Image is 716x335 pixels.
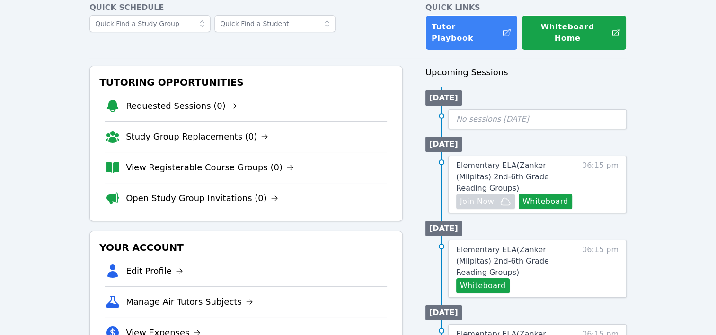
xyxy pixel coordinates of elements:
[126,192,278,205] a: Open Study Group Invitations (0)
[460,196,494,207] span: Join Now
[456,278,510,293] button: Whiteboard
[425,305,462,320] li: [DATE]
[522,15,627,50] button: Whiteboard Home
[456,115,529,123] span: No sessions [DATE]
[126,130,268,143] a: Study Group Replacements (0)
[582,160,619,209] span: 06:15 pm
[425,2,627,13] h4: Quick Links
[89,15,211,32] input: Quick Find a Study Group
[425,66,627,79] h3: Upcoming Sessions
[425,137,462,152] li: [DATE]
[97,239,395,256] h3: Your Account
[126,295,253,309] a: Manage Air Tutors Subjects
[89,2,403,13] h4: Quick Schedule
[456,194,515,209] button: Join Now
[519,194,572,209] button: Whiteboard
[456,245,549,277] span: Elementary ELA ( Zanker (Milpitas) 2nd-6th Grade Reading Groups )
[456,160,578,194] a: Elementary ELA(Zanker (Milpitas) 2nd-6th Grade Reading Groups)
[126,161,294,174] a: View Registerable Course Groups (0)
[214,15,336,32] input: Quick Find a Student
[425,90,462,106] li: [DATE]
[582,244,619,293] span: 06:15 pm
[425,221,462,236] li: [DATE]
[97,74,395,91] h3: Tutoring Opportunities
[456,244,578,278] a: Elementary ELA(Zanker (Milpitas) 2nd-6th Grade Reading Groups)
[126,264,183,278] a: Edit Profile
[456,161,549,193] span: Elementary ELA ( Zanker (Milpitas) 2nd-6th Grade Reading Groups )
[126,99,237,113] a: Requested Sessions (0)
[425,15,518,50] a: Tutor Playbook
